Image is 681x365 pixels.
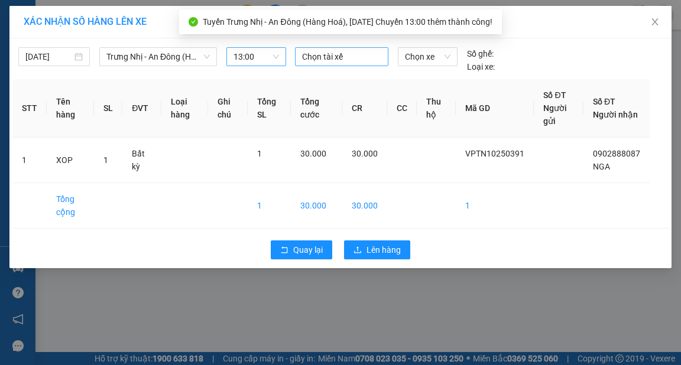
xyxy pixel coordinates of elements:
span: XÁC NHẬN SỐ HÀNG LÊN XE [24,16,147,27]
span: Trưng Nhị - An Đông (Hàng Hoá) [106,48,210,66]
div: VP Trưng Nhị [10,10,93,38]
td: 30.000 [291,183,342,229]
span: 0902888087 [593,149,640,158]
span: Quay lại [293,243,323,256]
th: Loại hàng [161,79,208,138]
span: NGA [593,162,610,171]
th: Tên hàng [47,79,94,138]
th: ĐVT [122,79,161,138]
td: Tổng cộng [47,183,94,229]
div: TƯƠI [10,38,93,53]
div: 0984286120 [10,53,93,69]
button: Close [638,6,672,39]
span: 13:00 [234,48,279,66]
th: Thu hộ [417,79,456,138]
th: CC [387,79,417,138]
button: uploadLên hàng [344,240,410,259]
div: 0344529411 [101,53,184,69]
span: Nhận: [101,11,129,24]
button: rollbackQuay lại [271,240,332,259]
span: Gửi: [10,11,28,24]
div: 167 QL13 [101,10,184,38]
th: STT [12,79,47,138]
span: Người nhận [593,110,638,119]
span: VPTN10250391 [465,149,524,158]
span: R : [9,77,20,90]
div: SÙN [101,38,184,53]
td: 1 [456,183,534,229]
span: Tuyến Trưng Nhị - An Đông (Hàng Hoá), [DATE] Chuyến 13:00 thêm thành công! [203,17,492,27]
span: close [650,17,660,27]
td: XOP [47,138,94,183]
span: 1 [103,155,108,165]
th: Ghi chú [208,79,248,138]
input: 12/10/2025 [25,50,72,63]
span: Số ĐT [593,97,615,106]
span: down [203,53,210,60]
span: 30.000 [300,149,326,158]
span: rollback [280,246,288,255]
div: 50.000 [9,76,95,90]
td: 30.000 [342,183,387,229]
td: 1 [12,138,47,183]
td: 1 [248,183,291,229]
span: Số ghế: [467,47,494,60]
span: upload [354,246,362,255]
span: Lên hàng [367,243,401,256]
th: SL [94,79,122,138]
span: Loại xe: [467,60,495,73]
th: CR [342,79,387,138]
th: Tổng SL [248,79,291,138]
span: 1 [257,149,262,158]
span: Số ĐT [543,90,566,100]
span: Người gửi [543,103,567,126]
span: 30.000 [352,149,378,158]
span: check-circle [189,17,198,27]
th: Tổng cước [291,79,342,138]
th: Mã GD [456,79,534,138]
span: Chọn xe [405,48,450,66]
td: Bất kỳ [122,138,161,183]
